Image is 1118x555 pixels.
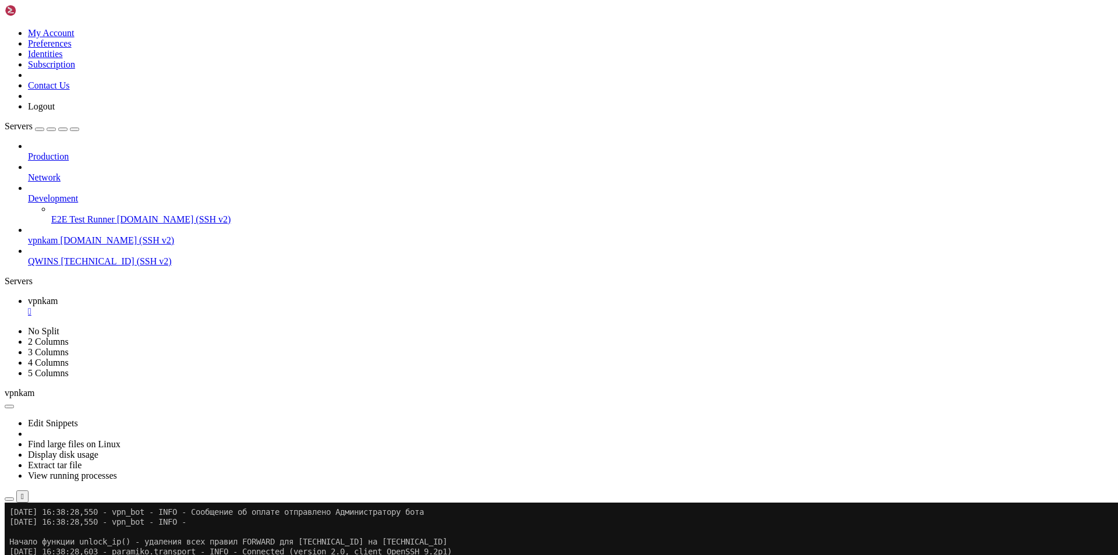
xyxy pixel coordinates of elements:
[28,193,1113,204] a: Development
[28,172,61,182] span: Network
[5,252,967,262] x-row: [DATE] 16:38:48,931 - apscheduler.executors.default - INFO - Job "delete_all_messages (trigger: d...
[5,15,967,24] x-row: [DATE] 16:38:28,550 - vpn_bot - INFO -
[5,282,967,292] x-row: [DATE] 04:38:50.252625+00:00)
[5,173,967,183] x-row: [DATE] 04:38:44.737881+00:00)
[5,272,967,282] x-row: [DATE] 16:38:50,254 - apscheduler.executors.default - INFO - Running job "delete_all_messages (tr...
[5,430,967,440] x-row: [DATE] 16:40:06,439 - httpx - INFO - HTTP Request: POST [URL][DOMAIN_NAME] "HTTP/1.1 200 OK"
[28,59,75,69] a: Subscription
[5,74,755,83] span: [DATE] 16:38:29,363 - vpn_bot - INFO - Все правила FORWARD для [TECHNICAL_ID] удалены или ошибки:...
[28,296,58,306] span: vpnkam
[5,401,967,411] x-row: [DATE] 16:39:36,296 - httpx - INFO - HTTP Request: POST [URL][DOMAIN_NAME] "HTTP/1.1 200 OK"
[5,54,967,64] x-row: [DATE] 16:38:28,860 - paramiko.transport - INFO - Authentication (password) successful!
[28,172,1113,183] a: Network
[117,214,231,224] span: [DOMAIN_NAME] (SSH v2)
[28,225,1113,246] li: vpnkam [DOMAIN_NAME] (SSH v2)
[28,162,1113,183] li: Network
[61,235,175,245] span: [DOMAIN_NAME] (SSH v2)
[5,94,967,104] x-row: [DATE] 16:38:36,008 - httpx - INFO - HTTP Request: POST [URL][DOMAIN_NAME] "HTTP/1.1 200 OK"
[5,163,967,173] x-row: [DATE] 16:38:44,740 - apscheduler.executors.default - INFO - Running job "delete_all_messages (tr...
[28,101,55,111] a: Logout
[5,440,967,450] x-row: [DATE] 16:40:16,487 - httpx - INFO - HTTP Request: POST [URL][DOMAIN_NAME] "HTTP/1.1 200 OK"
[5,222,967,232] x-row: [DATE] 16:38:48,871 - apscheduler.executors.default - INFO - Running job "delete_all_messages (tr...
[5,153,967,163] x-row: [DATE] 16:38:44,740 - apscheduler.scheduler - INFO - Removed job dec5b42c909e487bb3ca24b69413b4d2
[28,296,1113,317] a: vpnkam
[28,418,78,428] a: Edit Snippets
[28,450,98,459] a: Display disk usage
[28,28,75,38] a: My Account
[51,214,115,224] span: E2E Test Runner
[28,256,58,266] span: QWINS
[5,232,967,242] x-row: [DATE] 04:38:48.866806+00:00)
[28,256,1113,267] a: QWINS [TECHNICAL_ID] (SSH v2)
[5,371,967,381] x-row: [DATE] 16:39:06,153 - httpx - INFO - HTTP Request: POST [URL][DOMAIN_NAME] "HTTP/1.1 200 OK"
[5,341,967,351] x-row: [DATE] 16:38:52,693 - httpx - INFO - HTTP Request: POST [URL][DOMAIN_NAME] "HTTP/1.1 400 Bad Requ...
[5,381,967,391] x-row: [DATE] 16:39:16,201 - httpx - INFO - HTTP Request: POST [URL][DOMAIN_NAME] "HTTP/1.1 200 OK"
[5,331,967,341] x-row: [DATE] 04:38:52.520639+00:00)
[28,471,117,480] a: View running processes
[28,141,1113,162] li: Production
[5,470,9,480] div: (0, 47)
[5,262,967,272] x-row: [DATE] 16:38:50,254 - apscheduler.scheduler - INFO - Removed job c15287001e2d4119bb851fe12273cbe4
[5,460,967,470] x-row: [DATE] 16:40:36,583 - httpx - INFO - HTTP Request: POST [URL][DOMAIN_NAME] "HTTP/1.1 200 OK"
[61,256,171,266] span: [TECHNICAL_ID] (SSH v2)
[5,213,967,222] x-row: [DATE] 16:38:48,870 - [DEMOGRAPHIC_DATA].scheduler - INFO - Removed job 9b91a1fad8d74e00a8f8abcb0...
[28,49,63,59] a: Identities
[28,235,1113,246] a: vpnkam [DOMAIN_NAME] (SSH v2)
[5,420,967,430] x-row: [DATE] 16:39:56,390 - httpx - INFO - HTTP Request: POST [URL][DOMAIN_NAME] "HTTP/1.1 200 OK"
[5,242,967,252] x-row: [DATE] 16:38:48,930 - httpx - INFO - HTTP Request: POST [URL][DOMAIN_NAME] "HTTP/1.1 400 Bad Requ...
[5,143,967,153] x-row: [DATE] 16:38:42,609 - apscheduler.executors.default - INFO - Job "delete_all_messages (trigger: d...
[5,193,967,203] x-row: [DATE] 16:38:44,802 - apscheduler.executors.default - INFO - Job "delete_all_messages (trigger: d...
[5,450,967,460] x-row: [DATE] 16:40:26,535 - httpx - INFO - HTTP Request: POST [URL][DOMAIN_NAME] "HTTP/1.1 200 OK"
[28,246,1113,267] li: QWINS [TECHNICAL_ID] (SSH v2)
[5,361,967,371] x-row: [DATE] 16:38:56,103 - httpx - INFO - HTTP Request: POST [URL][DOMAIN_NAME] "HTTP/1.1 200 OK"
[5,114,967,123] x-row: [DATE] 16:38:42,459 - apscheduler.executors.default - INFO - Running job "delete_all_messages (tr...
[5,123,967,133] x-row: [DATE] 04:38:42.451190+00:00)
[28,326,59,336] a: No Split
[16,490,29,503] button: 
[28,439,121,449] a: Find large files on Linux
[28,80,70,90] a: Contact Us
[28,151,1113,162] a: Production
[5,302,967,312] x-row: [DATE] 16:38:50,381 - apscheduler.executors.default - INFO - Job "delete_all_messages (trigger: d...
[28,151,69,161] span: Production
[5,84,293,93] span: [DATE] 16:38:29,364 - vpn_bot - INFO - SSH подключение закрыто
[51,214,1113,225] a: E2E Test Runner [DOMAIN_NAME] (SSH v2)
[5,5,72,16] img: Shellngn
[28,235,58,245] span: vpnkam
[5,312,967,321] x-row: [DATE] 16:38:52,525 - apscheduler.scheduler - INFO - Removed job 10ff159305064d899837fb591ec2f072
[5,203,967,213] x-row: [DATE] 16:38:46,056 - httpx - INFO - HTTP Request: POST [URL][DOMAIN_NAME] "HTTP/1.1 200 OK"
[5,321,967,331] x-row: [DATE] 16:38:52,525 - apscheduler.executors.default - INFO - Running job "delete_all_messages (tr...
[5,351,967,361] x-row: [DATE] 16:38:52,694 - apscheduler.executors.default - INFO - Job "delete_all_messages (trigger: d...
[21,492,24,501] div: 
[5,133,967,143] x-row: [DATE] 16:38:42,608 - httpx - INFO - HTTP Request: POST [URL][DOMAIN_NAME] "HTTP/1.1 400 Bad Requ...
[28,183,1113,225] li: Development
[5,5,419,14] span: [DATE] 16:38:28,550 - vpn_bot - INFO - Сообщение об оплате отправлено Администратору бота
[5,292,967,302] x-row: [DATE] 16:38:50,379 - httpx - INFO - HTTP Request: POST [URL][DOMAIN_NAME] "HTTP/1.1 400 Bad Requ...
[5,64,312,73] span: [DATE] 16:38:28,860 - vpn_bot - INFO - SSH подключение установлено
[51,204,1113,225] li: E2E Test Runner [DOMAIN_NAME] (SSH v2)
[28,193,78,203] span: Development
[28,368,69,378] a: 5 Columns
[5,391,967,401] x-row: [DATE] 16:39:26,248 - httpx - INFO - HTTP Request: POST [URL][DOMAIN_NAME] "HTTP/1.1 200 OK"
[28,306,1113,317] a: 
[5,388,35,398] span: vpnkam
[5,121,33,131] span: Servers
[5,104,967,114] x-row: [DATE] 16:38:42,458 - apscheduler.scheduler - INFO - Removed job 9f6680660c7d4558b12baf56b8d51fa7
[5,44,967,54] x-row: [DATE] 16:38:28,603 - paramiko.transport - INFO - Connected (version 2.0, client OpenSSH_9.2p1)
[5,34,443,44] span: Начало функции unlock_ip() - удаления всех правил FORWARD для [TECHNICAL_ID] на [TECHNICAL_ID]
[5,411,967,420] x-row: [DATE] 16:39:46,342 - httpx - INFO - HTTP Request: POST [URL][DOMAIN_NAME] "HTTP/1.1 200 OK"
[5,276,1113,287] div: Servers
[28,347,69,357] a: 3 Columns
[28,358,69,367] a: 4 Columns
[28,337,69,347] a: 2 Columns
[5,121,79,131] a: Servers
[5,183,967,193] x-row: [DATE] 16:38:44,801 - httpx - INFO - HTTP Request: POST [URL][DOMAIN_NAME] "HTTP/1.1 400 Bad Requ...
[28,38,72,48] a: Preferences
[28,460,82,470] a: Extract tar file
